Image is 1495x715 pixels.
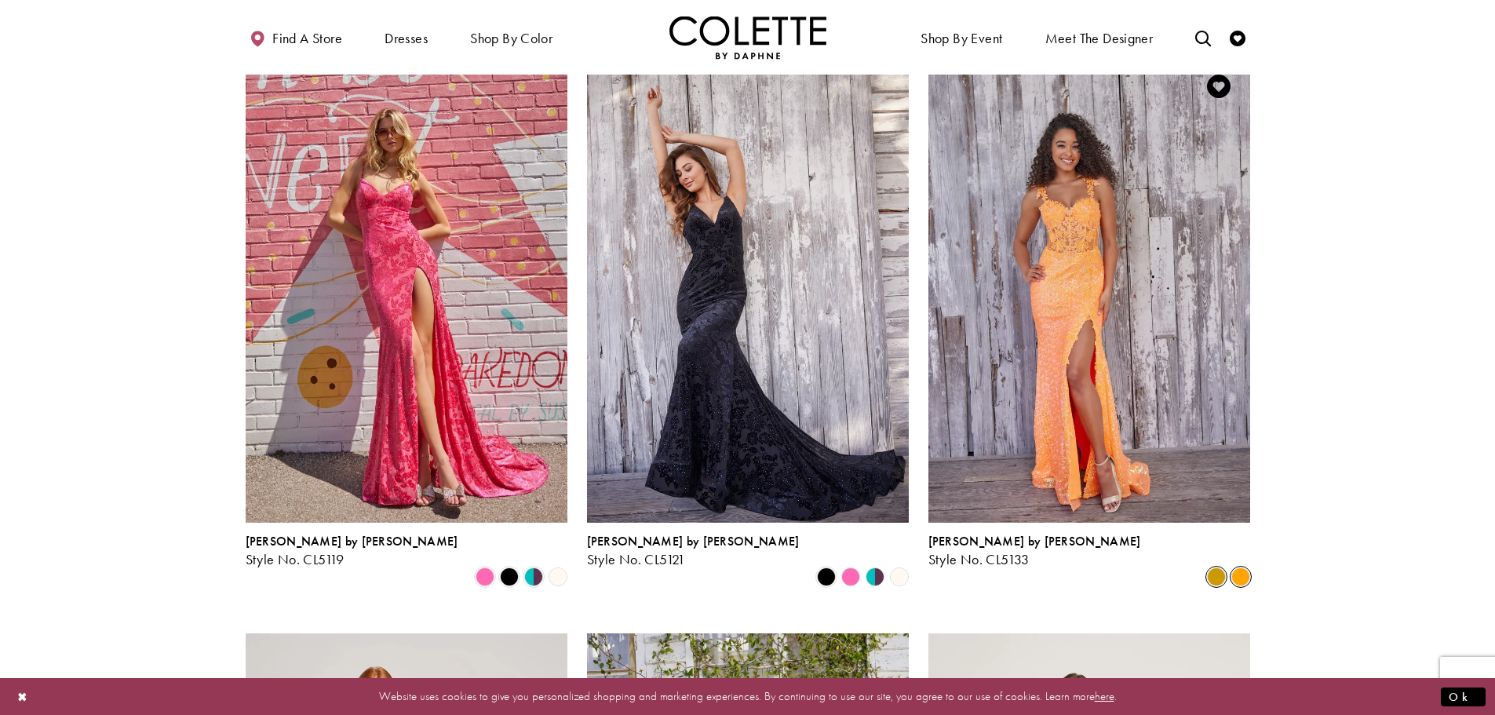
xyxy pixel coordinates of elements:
[890,567,909,586] i: Diamond White
[1095,688,1114,704] a: here
[549,567,567,586] i: Diamond White
[466,16,556,59] span: Shop by color
[1226,16,1249,59] a: Check Wishlist
[921,31,1002,46] span: Shop By Event
[669,16,826,59] img: Colette by Daphne
[587,550,686,568] span: Style No. CL5121
[928,533,1141,549] span: [PERSON_NAME] by [PERSON_NAME]
[9,683,36,710] button: Close Dialog
[1191,16,1215,59] a: Toggle search
[476,567,494,586] i: Pink
[841,567,860,586] i: Pink
[817,567,836,586] i: Black
[381,16,432,59] span: Dresses
[246,16,346,59] a: Find a store
[928,534,1141,567] div: Colette by Daphne Style No. CL5133
[1231,567,1250,586] i: Orange
[587,55,909,523] a: Visit Colette by Daphne Style No. CL5121 Page
[1207,567,1226,586] i: Gold
[587,533,800,549] span: [PERSON_NAME] by [PERSON_NAME]
[246,55,567,523] a: Visit Colette by Daphne Style No. CL5119 Page
[669,16,826,59] a: Visit Home Page
[928,550,1030,568] span: Style No. CL5133
[113,686,1382,707] p: Website uses cookies to give you personalized shopping and marketing experiences. By continuing t...
[917,16,1006,59] span: Shop By Event
[1041,16,1158,59] a: Meet the designer
[928,55,1250,523] a: Visit Colette by Daphne Style No. CL5133 Page
[385,31,428,46] span: Dresses
[272,31,342,46] span: Find a store
[587,534,800,567] div: Colette by Daphne Style No. CL5121
[246,550,345,568] span: Style No. CL5119
[470,31,552,46] span: Shop by color
[1045,31,1154,46] span: Meet the designer
[246,534,458,567] div: Colette by Daphne Style No. CL5119
[246,533,458,549] span: [PERSON_NAME] by [PERSON_NAME]
[524,567,543,586] i: Jade/Berry
[866,567,884,586] i: Jade/Berry
[500,567,519,586] i: Black
[1202,70,1235,103] a: Add to Wishlist
[1441,687,1486,706] button: Submit Dialog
